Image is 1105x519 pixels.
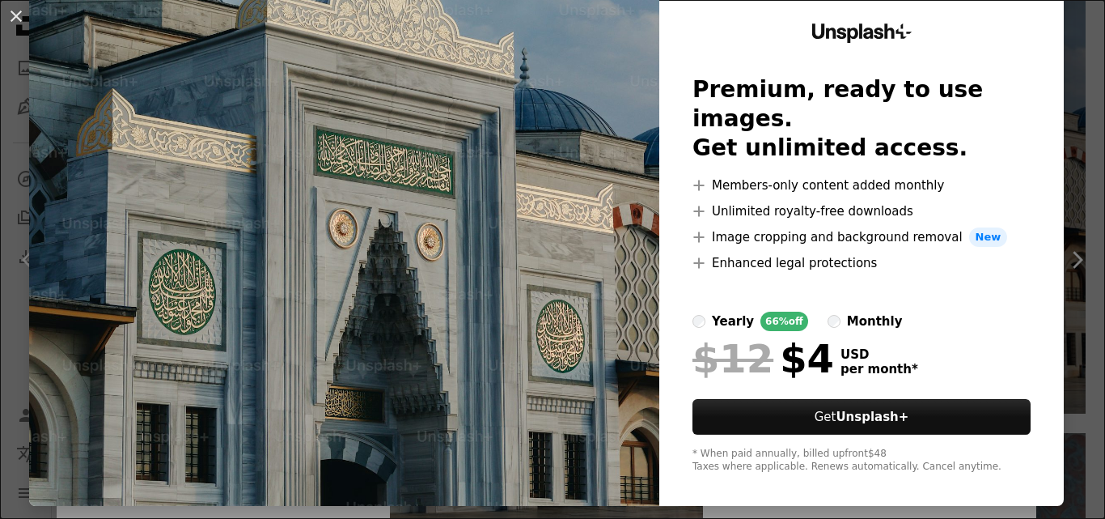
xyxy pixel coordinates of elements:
[692,338,773,380] span: $12
[712,312,754,331] div: yearly
[840,347,918,362] span: USD
[692,75,1031,163] h2: Premium, ready to use images. Get unlimited access.
[847,312,903,331] div: monthly
[692,202,1031,221] li: Unlimited royalty-free downloads
[692,448,1031,474] div: * When paid annually, billed upfront $48 Taxes where applicable. Renews automatically. Cancel any...
[828,315,840,328] input: monthly
[692,228,1031,247] li: Image cropping and background removal
[840,362,918,376] span: per month *
[692,176,1031,195] li: Members-only content added monthly
[692,399,1031,435] button: GetUnsplash+
[692,315,705,328] input: yearly66%off
[836,410,908,424] strong: Unsplash+
[692,253,1031,273] li: Enhanced legal protections
[969,228,1008,247] span: New
[760,312,808,331] div: 66% off
[692,338,834,380] div: $4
